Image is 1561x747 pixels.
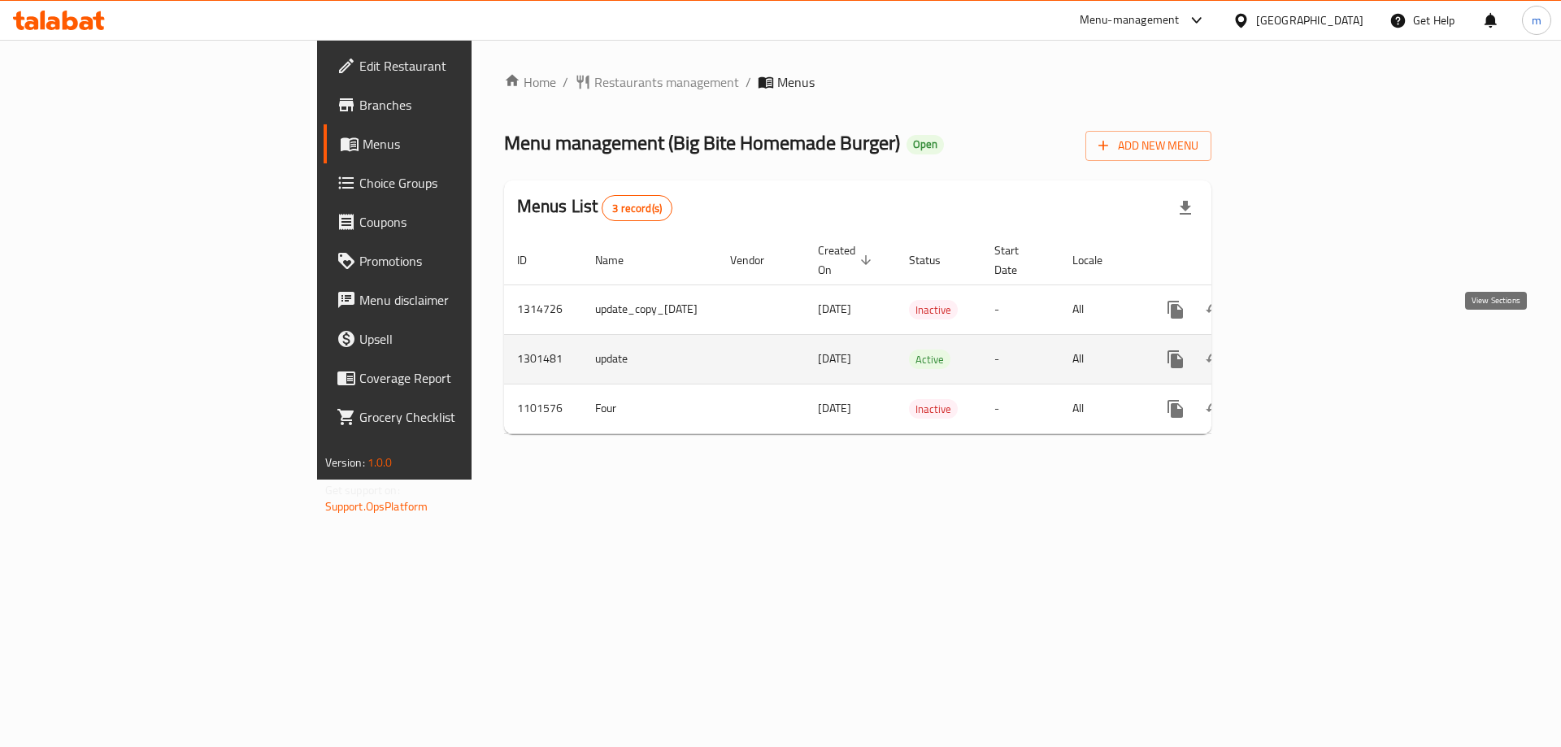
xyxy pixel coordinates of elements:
a: Menus [324,124,578,163]
span: Upsell [359,329,565,349]
div: Menu-management [1080,11,1180,30]
td: All [1059,384,1143,433]
span: Get support on: [325,480,400,501]
span: Menu disclaimer [359,290,565,310]
button: Add New Menu [1085,131,1211,161]
span: Promotions [359,251,565,271]
button: more [1156,340,1195,379]
table: enhanced table [504,236,1325,434]
span: Status [909,250,962,270]
button: Change Status [1195,389,1234,428]
span: Choice Groups [359,173,565,193]
a: Coupons [324,202,578,241]
a: Coverage Report [324,358,578,397]
span: Coupons [359,212,565,232]
a: Branches [324,85,578,124]
span: Start Date [994,241,1040,280]
span: Edit Restaurant [359,56,565,76]
span: Menus [363,134,565,154]
span: 3 record(s) [602,201,672,216]
td: All [1059,284,1143,334]
a: Choice Groups [324,163,578,202]
td: update_copy_[DATE] [582,284,717,334]
button: more [1156,389,1195,428]
span: Created On [818,241,876,280]
td: All [1059,334,1143,384]
span: 1.0.0 [367,452,393,473]
nav: breadcrumb [504,72,1212,92]
div: Export file [1166,189,1205,228]
span: ID [517,250,548,270]
span: Add New Menu [1098,136,1198,156]
button: Change Status [1195,340,1234,379]
span: [DATE] [818,397,851,419]
td: - [981,384,1059,433]
button: Change Status [1195,290,1234,329]
div: Inactive [909,399,958,419]
div: Open [907,135,944,154]
td: - [981,334,1059,384]
a: Promotions [324,241,578,280]
div: [GEOGRAPHIC_DATA] [1256,11,1363,29]
a: Restaurants management [575,72,739,92]
li: / [746,72,751,92]
span: Inactive [909,301,958,319]
a: Grocery Checklist [324,397,578,436]
td: - [981,284,1059,334]
span: Active [909,350,950,369]
span: Menu management ( Big Bite Homemade Burger ) [504,124,900,161]
button: more [1156,290,1195,329]
h2: Menus List [517,194,672,221]
th: Actions [1143,236,1325,285]
span: Locale [1072,250,1124,270]
span: [DATE] [818,348,851,369]
a: Upsell [324,319,578,358]
a: Support.OpsPlatform [325,496,428,517]
span: Grocery Checklist [359,407,565,427]
span: Inactive [909,400,958,419]
a: Menu disclaimer [324,280,578,319]
td: update [582,334,717,384]
span: Open [907,137,944,151]
span: Name [595,250,645,270]
span: Restaurants management [594,72,739,92]
span: Branches [359,95,565,115]
span: Version: [325,452,365,473]
span: Menus [777,72,815,92]
span: Coverage Report [359,368,565,388]
span: [DATE] [818,298,851,319]
div: Total records count [602,195,672,221]
span: Vendor [730,250,785,270]
a: Edit Restaurant [324,46,578,85]
div: Inactive [909,300,958,319]
td: Four [582,384,717,433]
span: m [1532,11,1541,29]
